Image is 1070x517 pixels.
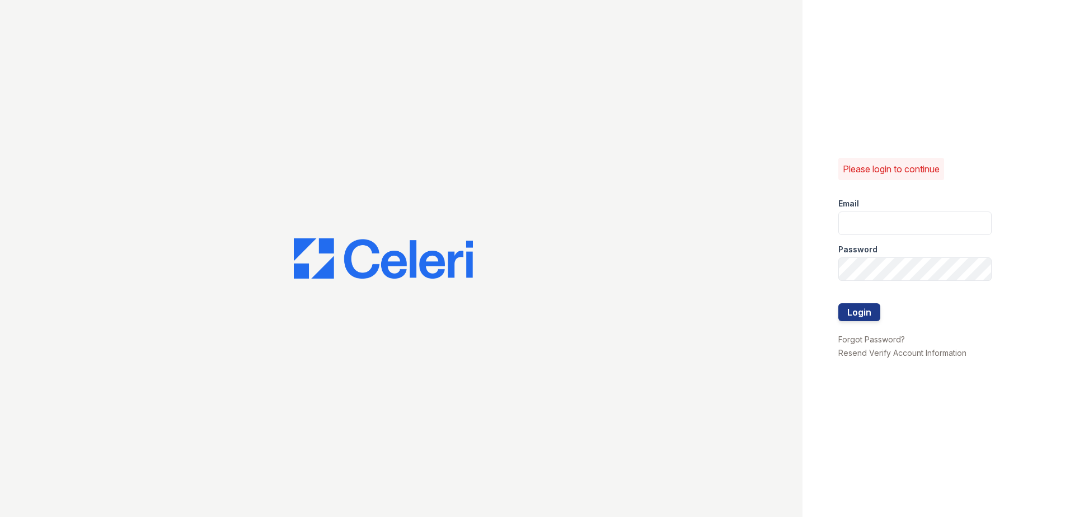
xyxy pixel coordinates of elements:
img: CE_Logo_Blue-a8612792a0a2168367f1c8372b55b34899dd931a85d93a1a3d3e32e68fde9ad4.png [294,238,473,279]
label: Email [838,198,859,209]
label: Password [838,244,877,255]
p: Please login to continue [843,162,940,176]
button: Login [838,303,880,321]
a: Forgot Password? [838,335,905,344]
a: Resend Verify Account Information [838,348,966,358]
